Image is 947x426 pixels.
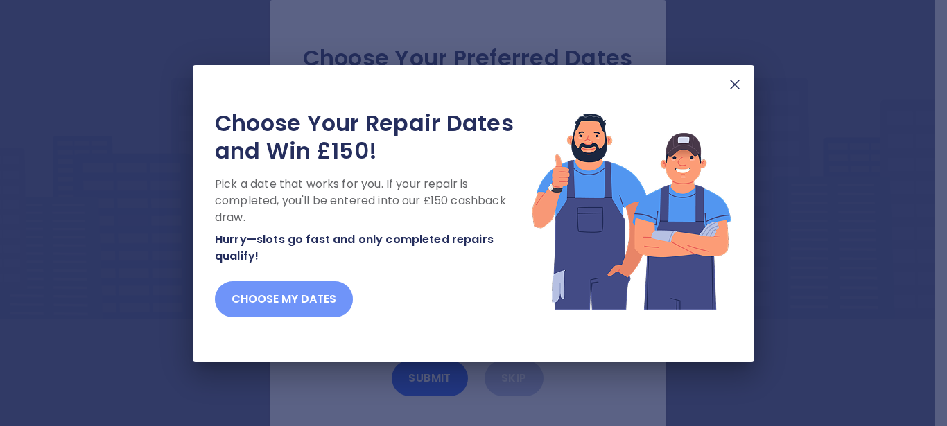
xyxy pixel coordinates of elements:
[727,76,743,93] img: X Mark
[215,176,531,226] p: Pick a date that works for you. If your repair is completed, you'll be entered into our £150 cash...
[531,109,732,312] img: Lottery
[215,281,353,317] button: Choose my dates
[215,231,531,265] p: Hurry—slots go fast and only completed repairs qualify!
[215,109,531,165] h2: Choose Your Repair Dates and Win £150!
